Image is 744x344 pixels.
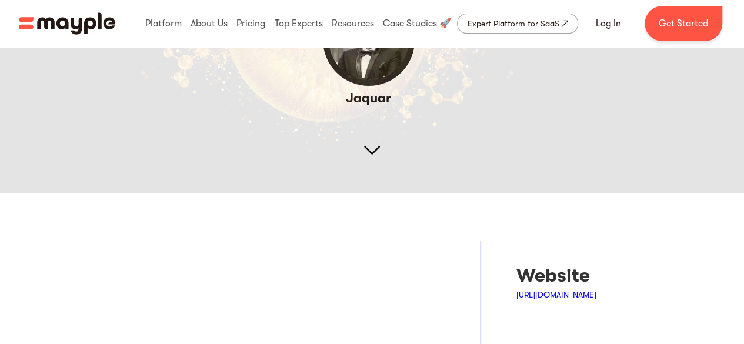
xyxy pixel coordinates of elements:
[233,5,268,42] div: Pricing
[457,14,578,34] a: Expert Platform for SaaS
[467,16,559,31] div: Expert Platform for SaaS
[645,6,722,41] a: Get Started
[188,5,231,42] div: About Us
[582,9,635,38] a: Log In
[142,5,185,42] div: Platform
[19,12,115,35] img: Mayple logo
[516,264,638,288] div: Website
[272,5,326,42] div: Top Experts
[19,12,115,35] a: home
[516,290,596,299] a: [URL][DOMAIN_NAME]
[329,5,377,42] div: Resources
